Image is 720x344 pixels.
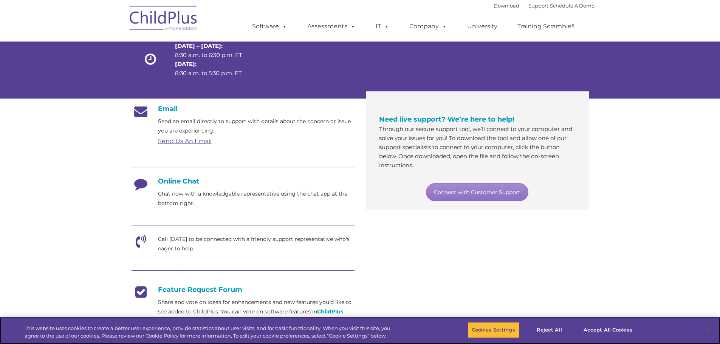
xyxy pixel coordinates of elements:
a: Schedule A Demo [550,3,595,9]
p: Chat now with a knowledgable representative using the chat app at the bottom right. [158,189,355,208]
strong: [DATE]: [175,60,197,68]
a: Software [245,19,295,34]
p: 8:30 a.m. to 6:30 p.m. ET 8:30 a.m. to 5:30 p.m. ET [175,42,255,78]
a: Connect with Customer Support [426,183,528,201]
a: Company [402,19,455,34]
font: | [494,3,595,9]
p: Call [DATE] to be connected with a friendly support representative who's eager to help. [158,234,355,253]
img: ChildPlus by Procare Solutions [126,0,201,38]
strong: [DATE] – [DATE]: [175,42,223,49]
p: Share and vote on ideas for enhancements and new features you’d like to see added to ChildPlus. Y... [158,298,355,326]
a: Training Scramble!! [510,19,582,34]
h4: Email [132,105,355,113]
h4: Feature Request Forum [132,285,355,294]
p: Send an email directly to support with details about the concern or issue you are experiencing. [158,117,355,136]
button: Reject All [526,322,573,338]
button: Cookies Settings [468,322,519,338]
button: Close [700,322,716,338]
a: IT [368,19,397,34]
p: Through our secure support tool, we’ll connect to your computer and solve your issues for you! To... [379,125,576,170]
a: ChildPlus Online [158,308,343,324]
a: Assessments [300,19,363,34]
a: Support [528,3,548,9]
a: University [460,19,505,34]
h4: Online Chat [132,177,355,185]
a: Send Us An Email [158,137,212,145]
span: Need live support? We’re here to help! [379,115,514,123]
a: Download [494,3,519,9]
div: This website uses cookies to create a better user experience, provide statistics about user visit... [25,325,396,339]
button: Accept All Cookies [579,322,636,338]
